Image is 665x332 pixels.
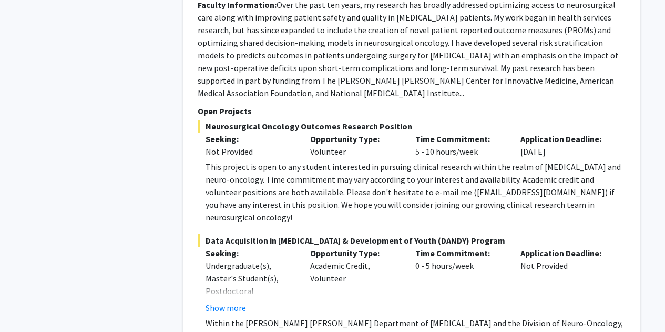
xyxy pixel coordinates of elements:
[302,133,407,158] div: Volunteer
[415,133,505,145] p: Time Commitment:
[198,105,626,117] p: Open Projects
[206,247,295,259] p: Seeking:
[206,160,626,224] div: This project is open to any student interested in pursuing clinical research within the realm of ...
[520,133,610,145] p: Application Deadline:
[513,133,618,158] div: [DATE]
[198,120,626,133] span: Neurosurgical Oncology Outcomes Research Position
[407,247,513,314] div: 0 - 5 hours/week
[310,247,400,259] p: Opportunity Type:
[206,301,246,314] button: Show more
[520,247,610,259] p: Application Deadline:
[198,234,626,247] span: Data Acquisition in [MEDICAL_DATA] & Development of Youth (DANDY) Program
[407,133,513,158] div: 5 - 10 hours/week
[513,247,618,314] div: Not Provided
[206,145,295,158] div: Not Provided
[415,247,505,259] p: Time Commitment:
[206,133,295,145] p: Seeking:
[8,285,45,324] iframe: Chat
[310,133,400,145] p: Opportunity Type:
[302,247,407,314] div: Academic Credit, Volunteer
